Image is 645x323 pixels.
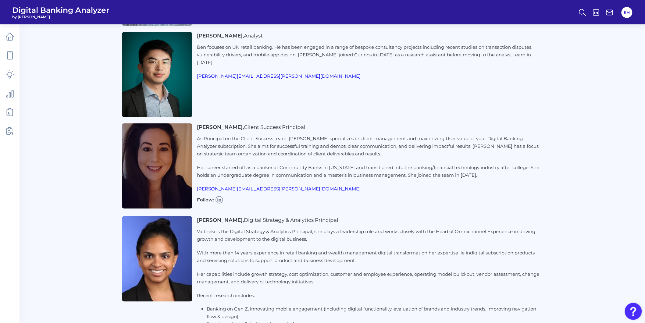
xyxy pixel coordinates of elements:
div: [PERSON_NAME], [197,216,543,224]
span: digital subscription products and servicing solutions to support product and business development. [197,250,535,263]
div: [PERSON_NAME], [197,123,543,131]
span: Client Success Principal [244,124,305,130]
li: Banking on Gen Z, innovating mobile engagement (including digital functionality, evaluation of br... [207,305,543,321]
button: Open Resource Center [625,303,642,320]
p: Vaitheki is the Digital Strategy & Analytics Principal, she plays a leadership role and works clo... [197,228,543,243]
p: As Principal on the Client Success team, [PERSON_NAME] specializes in client management and maxim... [197,135,543,158]
p: Her career started off as a banker at Community Banks in [US_STATE] and transitioned into the ban... [197,164,543,179]
img: Ben_profile.JPG [122,32,192,117]
div: Follow: [197,196,543,210]
span: Analyst [244,33,263,39]
p: With more than 14 years experience in retail banking and wealth management digital transformation... [197,249,543,264]
a: [PERSON_NAME][EMAIL_ADDRESS][PERSON_NAME][DOMAIN_NAME] [197,73,361,79]
a: [PERSON_NAME][EMAIL_ADDRESS][PERSON_NAME][DOMAIN_NAME] [197,186,361,192]
p: Her capabilities include growth strategy, cost optimization, customer and employee experience, op... [197,270,543,286]
p: Recent research includes: [197,292,543,299]
img: 1000005602.jpg [122,123,192,209]
div: [PERSON_NAME], [197,32,543,40]
img: Picture7.png [122,216,192,302]
span: Digital Strategy & Analytics Principal [244,217,338,223]
span: Digital Banking Analyzer [12,5,109,15]
span: by [PERSON_NAME] [12,15,109,19]
button: EH [622,7,633,18]
p: Ben focuses on UK retail banking. He has been engaged in a range of bespoke consultancy projects ... [197,43,543,66]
